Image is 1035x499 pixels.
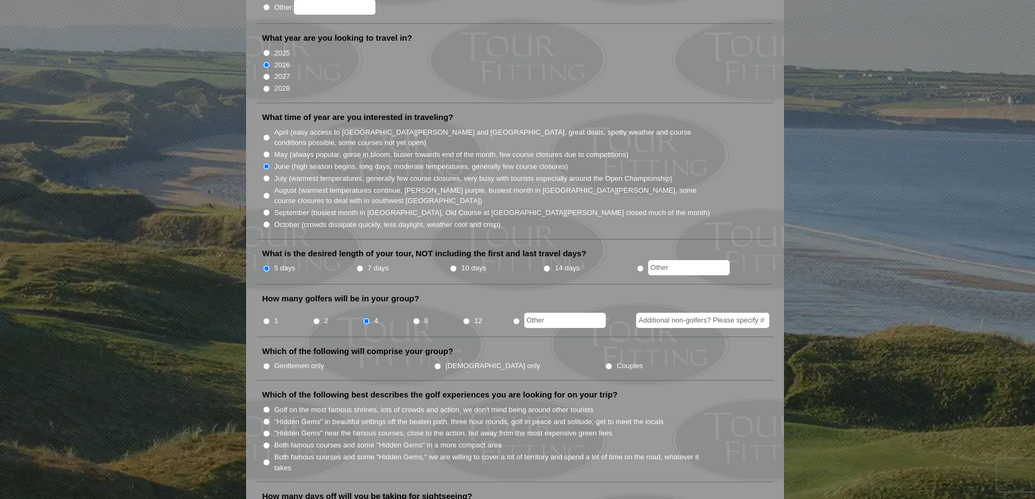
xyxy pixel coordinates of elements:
[555,263,580,274] label: 14 days
[262,389,618,400] label: Which of the following best describes the golf experiences you are looking for on your trip?
[274,83,290,94] label: 2028
[274,263,296,274] label: 5 days
[617,361,643,371] label: Couples
[274,127,711,148] label: April (easy access to [GEOGRAPHIC_DATA][PERSON_NAME] and [GEOGRAPHIC_DATA], great deals, spotty w...
[461,263,486,274] label: 10 days
[274,71,290,82] label: 2027
[274,207,710,218] label: September (busiest month in [GEOGRAPHIC_DATA], Old Course at [GEOGRAPHIC_DATA][PERSON_NAME] close...
[262,248,587,259] label: What is the desired length of your tour, NOT including the first and last travel days?
[274,48,290,59] label: 2025
[262,346,454,357] label: Which of the following will comprise your group?
[274,440,502,451] label: Both famous courses and some "Hidden Gems" in a more compact area
[524,313,606,328] input: Other
[424,315,428,326] label: 8
[262,33,412,43] label: What year are you looking to travel in?
[274,149,629,160] label: May (always popular, gorse in bloom, busier towards end of the month, few course closures due to ...
[636,313,769,328] input: Additional non-golfers? Please specify #
[274,416,664,427] label: "Hidden Gems" in beautiful settings off the beaten path, three hour rounds, golf in peace and sol...
[274,60,290,71] label: 2026
[274,405,594,415] label: Golf on the most famous shrines, lots of crowds and action, we don't mind being around other tour...
[274,428,612,439] label: "Hidden Gems" near the famous courses, close to the action, but away from the most expensive gree...
[274,185,711,206] label: August (warmest temperatures continue, [PERSON_NAME] purple, busiest month in [GEOGRAPHIC_DATA][P...
[274,173,673,184] label: July (warmest temperatures, generally few course closures, very busy with tourists especially aro...
[274,219,501,230] label: October (crowds dissipate quickly, less daylight, weather cool and crisp)
[324,315,328,326] label: 2
[274,315,278,326] label: 1
[262,293,419,304] label: How many golfers will be in your group?
[262,112,454,123] label: What time of year are you interested in traveling?
[274,361,324,371] label: Gentlemen only
[274,452,711,473] label: Both famous courses and some "Hidden Gems," we are willing to cover a lot of territory and spend ...
[374,315,378,326] label: 4
[446,361,540,371] label: [DEMOGRAPHIC_DATA] only
[368,263,389,274] label: 7 days
[274,161,568,172] label: June (high season begins, long days, moderate temperatures, generally few course closures)
[474,315,482,326] label: 12
[648,260,730,275] input: Other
